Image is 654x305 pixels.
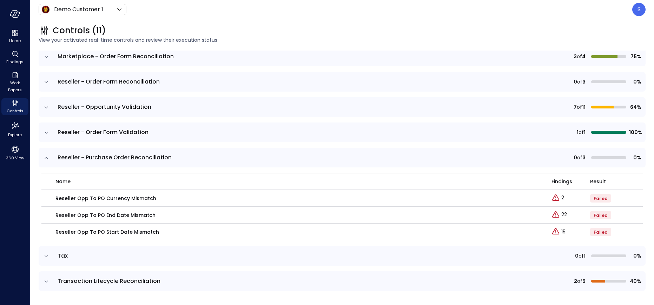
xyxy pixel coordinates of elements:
span: 2 [574,277,577,285]
span: of [577,103,582,111]
span: of [577,78,582,86]
span: 5 [582,277,586,285]
span: Failed [594,195,608,201]
span: Home [9,37,21,44]
p: Reseller Opp To PO End Date Mismatch [55,211,156,219]
button: expand row [43,129,50,136]
span: 3 [582,78,586,86]
span: Marketplace - Order Form Reconciliation [58,52,174,60]
span: View your activated real-time controls and review their execution status [39,36,646,44]
span: Findings [551,178,572,185]
span: Tax [58,252,68,260]
span: Transaction Lifecycle Reconciliation [58,277,160,285]
span: 40% [629,277,641,285]
span: 0% [629,154,641,161]
span: Findings [6,58,24,65]
p: Demo Customer 1 [54,5,103,14]
span: 3 [574,53,577,60]
span: of [579,252,584,260]
div: Home [1,28,28,45]
p: 22 [561,211,567,218]
span: 75% [629,53,641,60]
button: expand row [43,154,50,161]
span: 360 View [6,154,24,161]
span: of [577,154,582,161]
span: of [577,53,582,60]
button: expand row [43,79,50,86]
span: 4 [582,53,586,60]
span: 64% [629,103,641,111]
a: Explore findings [551,214,567,221]
span: of [577,277,582,285]
p: Reseller Opp To PO Start Date Mismatch [55,228,159,236]
span: 100% [629,128,641,136]
p: Reseller Opp To PO Currency Mismatch [55,194,156,202]
span: Reseller - Order Form Validation [58,128,148,136]
button: expand row [43,104,50,111]
button: expand row [43,278,50,285]
button: expand row [43,53,50,60]
img: Icon [41,5,50,14]
div: Findings [1,49,28,66]
span: Reseller - Opportunity Validation [58,103,151,111]
span: 7 [574,103,577,111]
span: Controls [7,107,24,114]
span: Failed [594,212,608,218]
div: Work Papers [1,70,28,94]
a: Explore findings [551,197,564,204]
span: 0 [574,78,577,86]
span: of [579,128,584,136]
p: S [638,5,641,14]
span: 0 [575,252,579,260]
button: expand row [43,253,50,260]
div: Explore [1,119,28,139]
span: 1 [584,252,586,260]
span: 1 [584,128,586,136]
span: Explore [8,131,22,138]
p: 15 [561,228,566,236]
span: Reseller - Order Form Reconciliation [58,78,160,86]
span: 1 [577,128,579,136]
p: 2 [561,194,564,201]
span: Failed [594,229,608,235]
div: Controls [1,98,28,115]
div: 360 View [1,143,28,162]
span: 0 [574,154,577,161]
span: Reseller - Purchase Order Reconciliation [58,153,172,161]
span: 0% [629,252,641,260]
a: Explore findings [551,231,566,238]
span: 11 [582,103,586,111]
div: Steve Sovik [632,3,646,16]
span: Result [590,178,606,185]
span: Work Papers [4,79,26,93]
span: name [55,178,71,185]
span: 3 [582,154,586,161]
span: Controls (11) [53,25,106,36]
span: 0% [629,78,641,86]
